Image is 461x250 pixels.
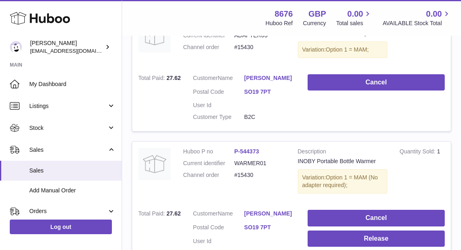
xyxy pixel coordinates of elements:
[183,43,234,51] dt: Channel order
[193,74,244,84] dt: Name
[244,210,295,218] a: [PERSON_NAME]
[234,159,286,167] dd: WARMER01
[193,101,244,109] dt: User Id
[244,88,295,96] a: SO19 7PT
[166,210,181,217] span: 27.62
[393,142,451,204] td: 1
[29,80,116,88] span: My Dashboard
[193,113,244,121] dt: Customer Type
[382,9,451,27] a: 0.00 AVAILABLE Stock Total
[234,171,286,179] dd: #15430
[183,148,234,155] dt: Huboo P no
[234,43,286,51] dd: #15430
[302,174,378,188] span: Option 1 = MAM (No adapter required);
[193,88,244,98] dt: Postal Code
[303,19,326,27] div: Currency
[336,19,372,27] span: Total sales
[298,157,388,165] div: INOBY Portable Bottle Warmer
[30,39,103,55] div: [PERSON_NAME]
[29,146,107,154] span: Sales
[308,74,445,91] button: Cancel
[193,75,218,81] span: Customer
[166,75,181,81] span: 27.62
[29,102,107,110] span: Listings
[234,148,259,155] a: P-544373
[138,75,166,83] strong: Total Paid
[382,19,451,27] span: AVAILABLE Stock Total
[29,207,107,215] span: Orders
[298,41,388,58] div: Variation:
[138,210,166,219] strong: Total Paid
[298,169,388,194] div: Variation:
[10,41,22,53] img: hello@inoby.co.uk
[183,159,234,167] dt: Current identifier
[308,9,326,19] strong: GBP
[400,148,437,157] strong: Quantity Sold
[347,9,363,19] span: 0.00
[393,14,451,68] td: 1
[336,9,372,27] a: 0.00 Total sales
[30,47,120,54] span: [EMAIL_ADDRESS][DOMAIN_NAME]
[193,210,218,217] span: Customer
[326,46,369,53] span: Option 1 = MAM;
[308,210,445,226] button: Cancel
[275,9,293,19] strong: 8676
[244,224,295,231] a: SO19 7PT
[10,220,112,234] a: Log out
[308,231,445,247] button: Release
[193,224,244,233] dt: Postal Code
[138,20,171,52] img: no-photo.jpg
[29,167,116,175] span: Sales
[183,171,234,179] dt: Channel order
[193,237,244,245] dt: User Id
[138,148,171,180] img: no-photo.jpg
[244,113,295,121] dd: B2C
[266,19,293,27] div: Huboo Ref
[29,124,107,132] span: Stock
[193,210,244,220] dt: Name
[244,74,295,82] a: [PERSON_NAME]
[426,9,442,19] span: 0.00
[298,148,388,157] strong: Description
[29,187,116,194] span: Add Manual Order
